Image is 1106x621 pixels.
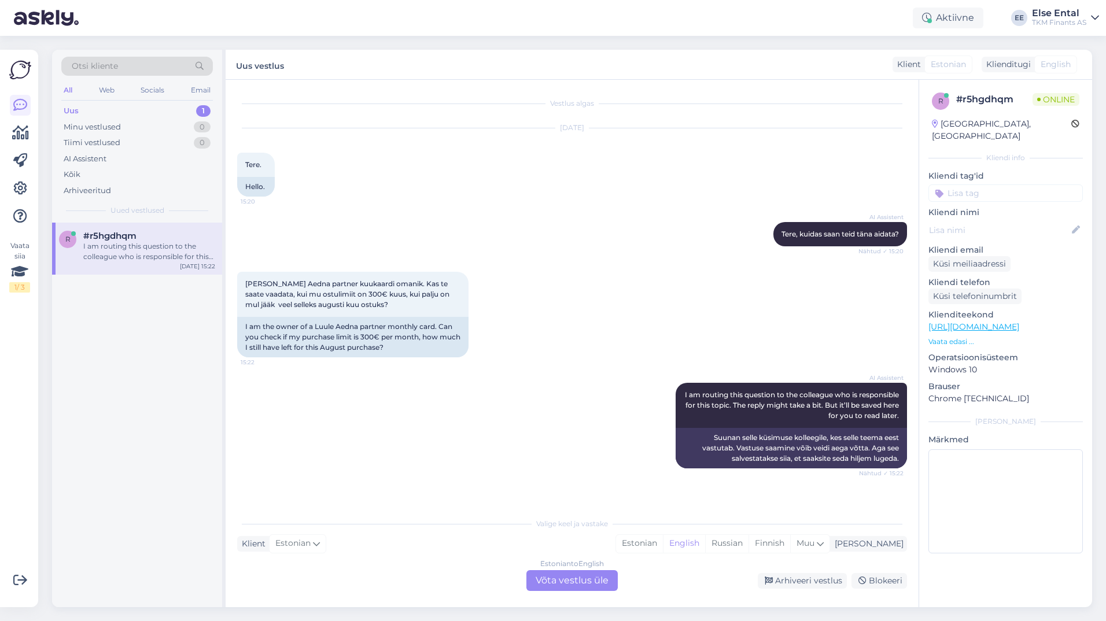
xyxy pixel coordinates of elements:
span: Otsi kliente [72,60,118,72]
a: [URL][DOMAIN_NAME] [928,321,1019,332]
span: Tere, kuidas saan teid täna aidata? [781,230,899,238]
div: Valige keel ja vastake [237,519,907,529]
span: Muu [797,538,814,548]
div: [PERSON_NAME] [928,416,1083,427]
div: [GEOGRAPHIC_DATA], [GEOGRAPHIC_DATA] [932,118,1071,142]
div: Finnish [749,535,790,552]
span: AI Assistent [860,213,904,221]
p: Windows 10 [928,364,1083,376]
p: Chrome [TECHNICAL_ID] [928,393,1083,405]
span: #r5hgdhqm [83,231,137,241]
span: r [65,235,71,243]
div: AI Assistent [64,153,106,165]
div: Küsi telefoninumbrit [928,289,1022,304]
p: Kliendi telefon [928,276,1083,289]
p: Vaata edasi ... [928,337,1083,347]
span: 15:20 [241,197,284,206]
span: AI Assistent [860,374,904,382]
div: Tiimi vestlused [64,137,120,149]
div: Minu vestlused [64,121,121,133]
p: Kliendi email [928,244,1083,256]
span: 15:22 [241,358,284,367]
p: Märkmed [928,434,1083,446]
div: [DATE] 15:22 [180,262,215,271]
p: Kliendi nimi [928,206,1083,219]
label: Uus vestlus [236,57,284,72]
div: Arhiveeritud [64,185,111,197]
p: Klienditeekond [928,309,1083,321]
div: Else Ental [1032,9,1086,18]
div: Kõik [64,169,80,180]
span: Estonian [275,537,311,550]
div: Kliendi info [928,153,1083,163]
div: Russian [705,535,749,552]
div: 1 / 3 [9,282,30,293]
div: All [61,83,75,98]
div: [DATE] [237,123,907,133]
span: [PERSON_NAME] Aedna partner kuukaardi omanik. Kas te saate vaadata, kui mu ostulimiit on 300€ kuu... [245,279,451,309]
div: Email [189,83,213,98]
div: Klient [237,538,266,550]
img: Askly Logo [9,59,31,81]
div: Hello. [237,177,275,197]
div: Vestlus algas [237,98,907,109]
div: Estonian [616,535,663,552]
span: Tere. [245,160,261,169]
span: Estonian [931,58,966,71]
div: Suunan selle küsimuse kolleegile, kes selle teema eest vastutab. Vastuse saamine võib veidi aega ... [676,428,907,468]
div: Uus [64,105,79,117]
span: I am routing this question to the colleague who is responsible for this topic. The reply might ta... [685,390,901,420]
div: [PERSON_NAME] [830,538,904,550]
div: Socials [138,83,167,98]
div: Klient [893,58,921,71]
div: Arhiveeri vestlus [758,573,847,589]
span: Online [1033,93,1079,106]
p: Kliendi tag'id [928,170,1083,182]
a: Else EntalTKM Finants AS [1032,9,1099,27]
div: EE [1011,10,1027,26]
input: Lisa nimi [929,224,1070,236]
span: Nähtud ✓ 15:22 [859,469,904,478]
p: Operatsioonisüsteem [928,352,1083,364]
div: Aktiivne [913,8,983,28]
div: I am routing this question to the colleague who is responsible for this topic. The reply might ta... [83,241,215,262]
div: TKM Finants AS [1032,18,1086,27]
div: Vaata siia [9,241,30,293]
div: English [663,535,705,552]
span: r [938,97,943,105]
div: Küsi meiliaadressi [928,256,1011,272]
span: Nähtud ✓ 15:20 [858,247,904,256]
div: # r5hgdhqm [956,93,1033,106]
div: Blokeeri [851,573,907,589]
div: Võta vestlus üle [526,570,618,591]
div: Web [97,83,117,98]
div: I am the owner of a Luule Aedna partner monthly card. Can you check if my purchase limit is 300€ ... [237,317,469,357]
p: Brauser [928,380,1083,393]
input: Lisa tag [928,184,1083,202]
span: Uued vestlused [110,205,164,216]
div: Estonian to English [540,559,604,569]
span: English [1041,58,1071,71]
div: Klienditugi [982,58,1031,71]
div: 0 [194,121,211,133]
div: 1 [196,105,211,117]
div: 0 [194,137,211,149]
